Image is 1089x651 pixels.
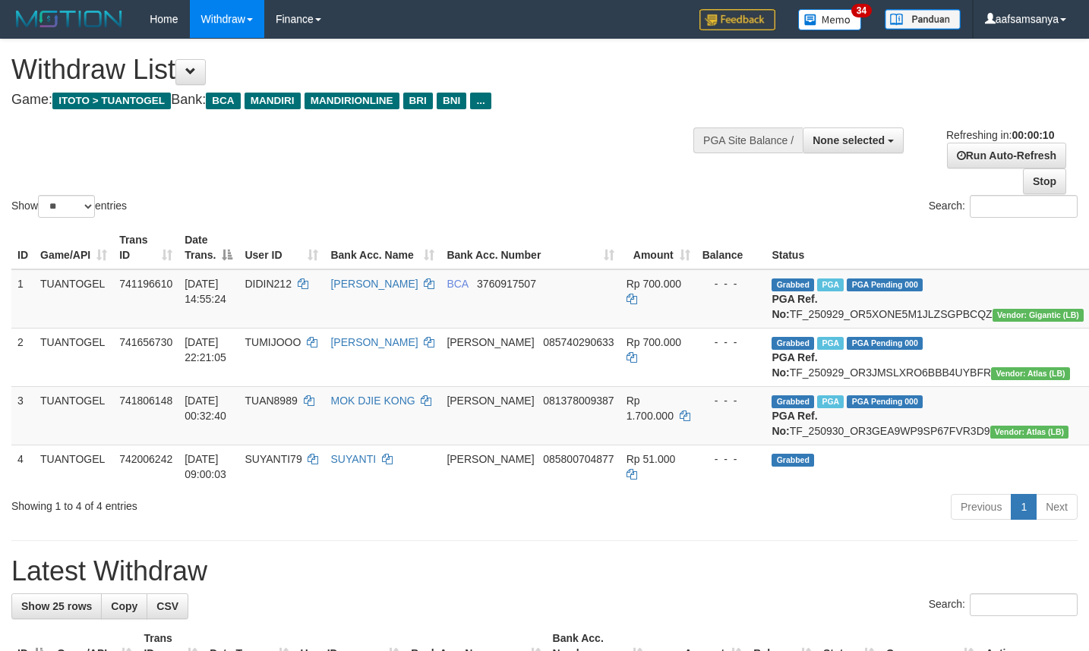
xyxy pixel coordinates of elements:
input: Search: [970,593,1078,616]
span: [PERSON_NAME] [447,453,534,465]
span: Grabbed [772,454,814,467]
a: Copy [101,593,147,619]
div: - - - [702,335,760,350]
a: Previous [951,494,1012,520]
span: Copy 085740290633 to clipboard [543,336,614,348]
button: None selected [803,127,904,153]
a: [PERSON_NAME] [330,336,418,348]
span: PGA Pending [847,278,923,291]
img: Feedback.jpg [699,9,775,30]
span: BNI [437,93,466,109]
td: TUANTOGEL [34,386,113,445]
b: PGA Ref. No: [772,293,817,320]
th: Balance [696,226,766,269]
label: Search: [929,593,1078,616]
span: Grabbed [772,337,814,350]
span: Rp 1.700.000 [627,395,674,422]
td: TUANTOGEL [34,445,113,488]
span: 741656730 [119,336,172,348]
label: Search: [929,195,1078,218]
a: 1 [1011,494,1037,520]
select: Showentries [38,195,95,218]
span: Rp 700.000 [627,336,681,348]
span: PGA Pending [847,337,923,350]
b: PGA Ref. No: [772,351,817,379]
th: Bank Acc. Name: activate to sort column ascending [324,226,440,269]
span: Marked by aafchonlypin [817,337,844,350]
img: Button%20Memo.svg [798,9,862,30]
h4: Game: Bank: [11,93,711,108]
span: BRI [403,93,433,109]
td: TUANTOGEL [34,328,113,386]
div: - - - [702,393,760,408]
a: Next [1036,494,1078,520]
input: Search: [970,195,1078,218]
th: Game/API: activate to sort column ascending [34,226,113,269]
span: Refreshing in: [946,129,1054,141]
span: Rp 700.000 [627,278,681,290]
span: 741806148 [119,395,172,407]
b: PGA Ref. No: [772,410,817,437]
a: SUYANTI [330,453,376,465]
img: MOTION_logo.png [11,8,127,30]
span: BCA [206,93,240,109]
th: Bank Acc. Number: activate to sort column ascending [440,226,620,269]
h1: Latest Withdraw [11,556,1078,587]
span: DIDIN212 [245,278,291,290]
span: 34 [851,4,872,17]
a: Show 25 rows [11,593,102,619]
span: CSV [156,600,178,612]
th: Trans ID: activate to sort column ascending [113,226,178,269]
span: Grabbed [772,395,814,408]
div: Showing 1 to 4 of 4 entries [11,492,443,514]
span: MANDIRIONLINE [305,93,399,109]
a: Run Auto-Refresh [947,143,1066,168]
a: CSV [147,593,188,619]
span: [DATE] 00:32:40 [185,395,226,422]
span: Grabbed [772,278,814,291]
span: TUMIJOOO [245,336,301,348]
th: User ID: activate to sort column ascending [238,226,324,269]
span: ITOTO > TUANTOGEL [52,93,171,109]
span: [PERSON_NAME] [447,395,534,407]
span: PGA Pending [847,395,923,408]
span: [PERSON_NAME] [447,336,534,348]
div: PGA Site Balance / [693,127,803,153]
th: ID [11,226,34,269]
span: [DATE] 14:55:24 [185,278,226,305]
a: [PERSON_NAME] [330,278,418,290]
label: Show entries [11,195,127,218]
strong: 00:00:10 [1012,129,1054,141]
span: MANDIRI [245,93,301,109]
td: 3 [11,386,34,445]
span: TUAN8989 [245,395,297,407]
span: BCA [447,278,468,290]
span: Show 25 rows [21,600,92,612]
div: - - - [702,451,760,467]
td: 1 [11,269,34,329]
span: SUYANTI79 [245,453,301,465]
a: Stop [1023,168,1066,194]
span: None selected [813,134,885,146]
span: 741196610 [119,278,172,290]
span: Copy 085800704877 to clipboard [543,453,614,465]
th: Amount: activate to sort column ascending [620,226,696,269]
td: TUANTOGEL [34,269,113,329]
span: ... [470,93,491,109]
span: Vendor URL: https://dashboard.q2checkout.com/secure [993,309,1084,322]
span: Marked by aafchonlypin [817,395,844,408]
span: Copy [111,600,137,612]
span: [DATE] 09:00:03 [185,453,226,480]
td: 2 [11,328,34,386]
span: Copy 081378009387 to clipboard [543,395,614,407]
a: MOK DJIE KONG [330,395,415,407]
span: Vendor URL: https://dashboard.q2checkout.com/secure [991,367,1070,380]
div: - - - [702,276,760,291]
img: panduan.png [885,9,961,30]
span: 742006242 [119,453,172,465]
th: Date Trans.: activate to sort column descending [178,226,238,269]
td: 4 [11,445,34,488]
span: Rp 51.000 [627,453,676,465]
span: [DATE] 22:21:05 [185,336,226,363]
span: Marked by aafyoumonoriya [817,278,844,291]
